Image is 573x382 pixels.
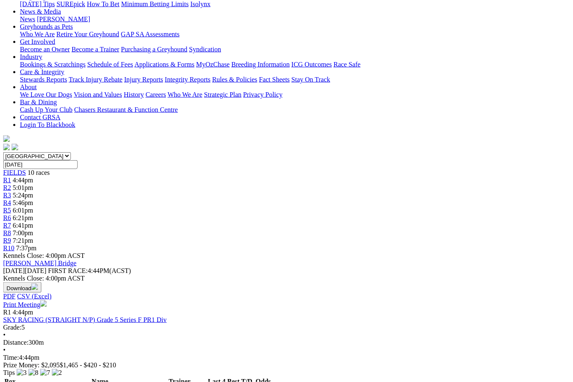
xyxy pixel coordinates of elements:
span: R8 [3,229,11,236]
a: Retire Your Greyhound [57,31,120,38]
div: Industry [20,61,570,68]
a: Stay On Track [292,76,330,83]
a: Strategic Plan [204,91,242,98]
a: Login To Blackbook [20,121,76,128]
a: Greyhounds as Pets [20,23,73,30]
span: 4:44pm [13,309,34,316]
span: 7:37pm [16,244,37,252]
a: R3 [3,192,11,199]
a: Breeding Information [232,61,290,68]
span: Tips [3,369,15,376]
a: [PERSON_NAME] Bridge [3,260,77,267]
span: 7:00pm [13,229,34,236]
a: Cash Up Your Club [20,106,73,113]
div: About [20,91,570,99]
img: facebook.svg [3,144,10,151]
img: 2 [52,369,62,377]
div: Get Involved [20,46,570,53]
span: 6:41pm [13,222,34,229]
div: News & Media [20,16,570,23]
div: Download [3,293,570,300]
a: Care & Integrity [20,68,65,75]
a: R1 [3,177,11,184]
span: R6 [3,214,11,221]
span: R2 [3,184,11,191]
a: Contact GRSA [20,114,60,121]
span: R5 [3,207,11,214]
a: Fact Sheets [259,76,290,83]
a: Race Safe [333,61,360,68]
a: FIELDS [3,169,26,176]
span: R10 [3,244,15,252]
a: We Love Our Dogs [20,91,72,98]
span: [DATE] [3,267,47,274]
a: News & Media [20,8,61,15]
div: 4:44pm [3,354,570,361]
div: Kennels Close: 4:00pm ACST [3,275,570,282]
span: Grade: [3,324,22,331]
span: 5:01pm [13,184,34,191]
input: Select date [3,160,78,169]
a: R4 [3,199,11,206]
a: R7 [3,222,11,229]
a: Become an Owner [20,46,70,53]
span: 5:24pm [13,192,34,199]
span: 6:01pm [13,207,34,214]
a: Track Injury Rebate [69,76,122,83]
img: 7 [40,369,50,377]
span: 4:44pm [13,177,34,184]
img: download.svg [31,283,38,290]
span: • [3,331,6,338]
a: PDF [3,293,16,300]
a: R9 [3,237,11,244]
a: Chasers Restaurant & Function Centre [74,106,178,113]
a: Who We Are [20,31,55,38]
div: Greyhounds as Pets [20,31,570,38]
span: 6:21pm [13,214,34,221]
a: Rules & Policies [212,76,258,83]
a: Purchasing a Greyhound [121,46,188,53]
span: [DATE] [3,267,25,274]
span: R1 [3,309,11,316]
a: SKY RACING (STRAIGHT N/P) Grade 5 Series F PR1 Div [3,316,167,323]
span: 4:44PM(ACST) [48,267,131,274]
a: Get Involved [20,38,55,45]
img: twitter.svg [12,144,18,151]
a: Become a Trainer [72,46,120,53]
a: Minimum Betting Limits [121,0,189,8]
a: Industry [20,53,42,60]
a: Who We Are [168,91,203,98]
div: Bar & Dining [20,106,570,114]
a: History [124,91,144,98]
a: Integrity Reports [165,76,211,83]
a: SUREpick [57,0,85,8]
a: News [20,16,35,23]
span: • [3,346,6,353]
div: 5 [3,324,570,331]
img: 3 [17,369,27,377]
div: 300m [3,339,570,346]
span: Distance: [3,339,29,346]
a: Isolynx [190,0,211,8]
span: FIRST RACE: [48,267,88,274]
span: 7:21pm [13,237,34,244]
a: About [20,83,37,91]
a: GAP SA Assessments [121,31,180,38]
span: Time: [3,354,19,361]
a: Syndication [189,46,221,53]
img: 8 [29,369,39,377]
a: Applications & Forms [135,61,195,68]
button: Download [3,282,42,293]
div: Care & Integrity [20,76,570,83]
div: Prize Money: $2,095 [3,361,570,369]
a: Schedule of Fees [87,61,133,68]
a: Careers [146,91,166,98]
a: Privacy Policy [243,91,283,98]
a: Print Meeting [3,301,47,308]
span: 10 races [28,169,50,176]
